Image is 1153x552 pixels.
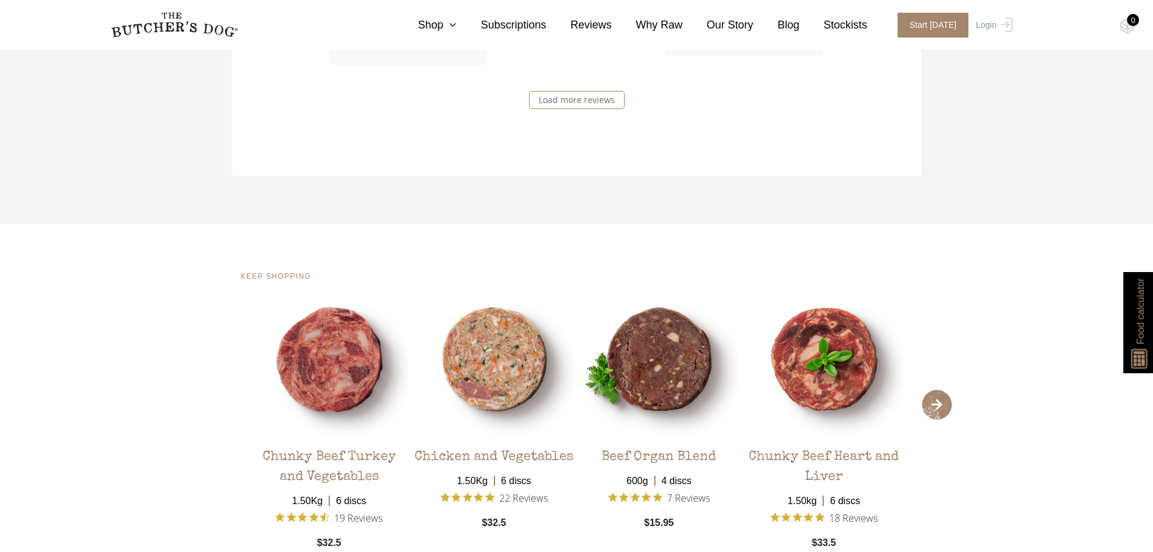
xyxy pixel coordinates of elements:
a: Shop [393,17,456,33]
span: 22 Reviews [499,488,548,507]
button: Rated 5 out of 5 stars from 7 reviews. Jump to reviews. [608,488,710,507]
button: Rated 4.9 out of 5 stars from 22 reviews. Jump to reviews. [441,488,548,507]
span: 1.50Kg [451,468,494,488]
h4: KEEP SHOPPING [241,273,913,280]
img: TBD_Cart-Empty.png [1120,18,1135,34]
span: Previous [202,390,232,420]
span: Next [922,390,952,420]
span: 4 discs [654,468,698,488]
a: Why Raw [612,17,683,33]
span: 6 discs [329,488,372,508]
div: 0 [1127,14,1139,26]
span: $15.95 [644,516,674,530]
span: $32.5 [317,536,341,550]
a: Our Story [683,17,754,33]
img: TBD_Chunky-Beef-and-Turkey-1.png [250,280,409,439]
span: 18 Reviews [829,508,878,527]
span: 600g [620,468,654,488]
button: Rated 4.9 out of 5 stars from 18 reviews. Jump to reviews. [770,508,878,527]
span: Food calculator [1133,278,1148,344]
a: Subscriptions [456,17,546,33]
a: Stockists [800,17,867,33]
img: TBD_Organ-Meat-1.png [580,280,739,439]
span: $33.5 [812,536,836,550]
span: 1.50kg [781,488,823,508]
img: TBD_Chicken-and-Veg-1.png [415,280,574,439]
span: 19 Reviews [334,508,383,527]
span: Start [DATE] [898,13,969,38]
a: Reviews [547,17,612,33]
a: Load more reviews [529,91,625,109]
a: Start [DATE] [885,13,973,38]
img: TBD_Chunky-Beef-Heart-Liver-1.png [744,280,904,439]
a: Login [973,13,1012,38]
span: 7 Reviews [667,488,710,507]
div: Chicken and Vegetables [415,439,573,468]
a: Blog [754,17,800,33]
span: 1.50Kg [286,488,329,508]
div: Chunky Beef Turkey and Vegetables [250,439,409,488]
nav: Reviews pagination [330,91,824,109]
span: $32.5 [482,516,506,530]
span: 6 discs [494,468,537,488]
div: Chunky Beef Heart and Liver [744,439,904,488]
div: Beef Organ Blend [602,439,716,468]
button: Rated 4.7 out of 5 stars from 19 reviews. Jump to reviews. [275,508,383,527]
span: 6 discs [823,488,866,508]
